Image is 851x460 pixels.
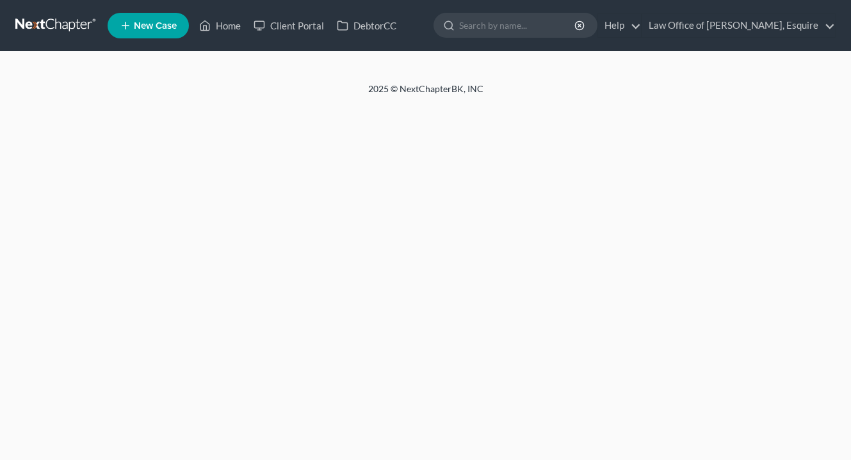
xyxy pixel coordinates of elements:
[61,83,791,106] div: 2025 © NextChapterBK, INC
[330,14,403,37] a: DebtorCC
[247,14,330,37] a: Client Portal
[134,21,177,31] span: New Case
[193,14,247,37] a: Home
[598,14,641,37] a: Help
[459,13,576,37] input: Search by name...
[642,14,835,37] a: Law Office of [PERSON_NAME], Esquire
